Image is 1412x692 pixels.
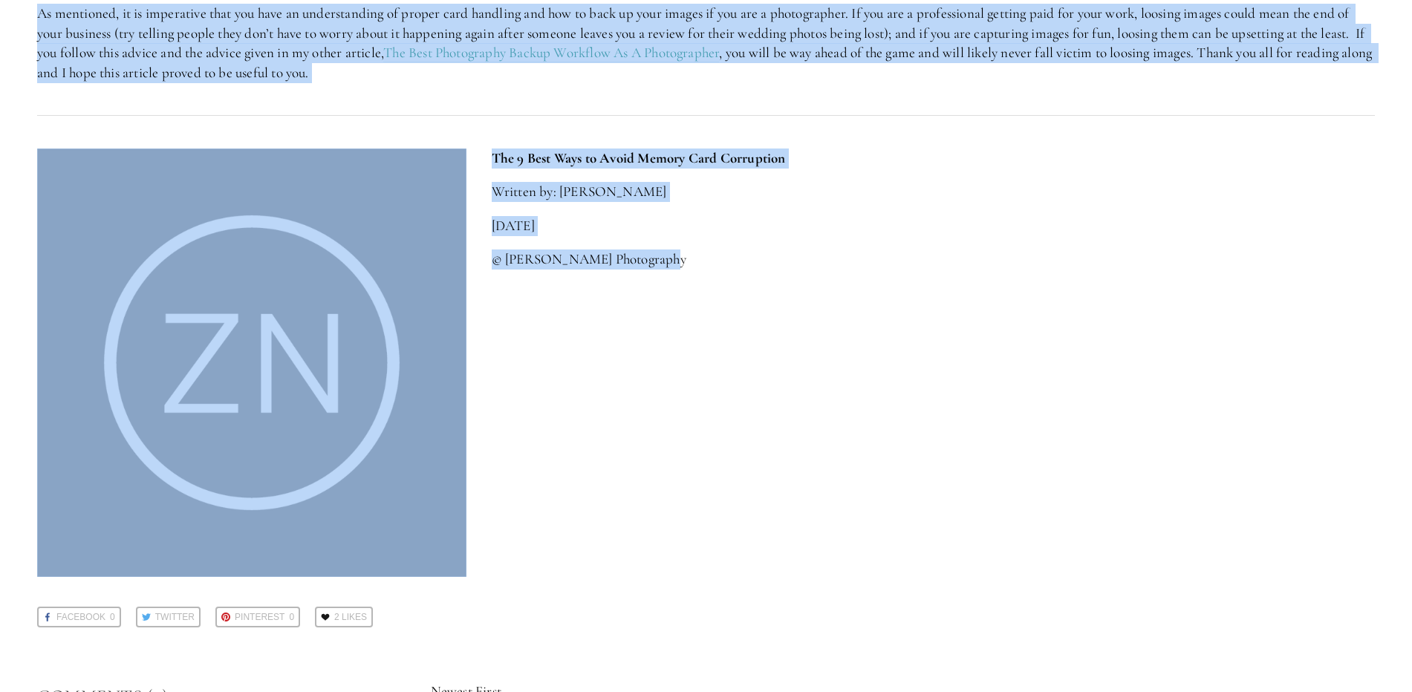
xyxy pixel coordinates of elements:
strong: The 9 Best Ways to Avoid Memory Card Corruption [492,149,786,166]
a: 2 Likes [315,607,373,627]
a: Facebook0 [37,607,121,627]
p: Written by: [PERSON_NAME] [492,182,1375,202]
a: Pinterest0 [215,607,300,627]
span: 2 Likes [334,608,367,626]
p: [DATE] [492,216,1375,236]
a: The Best Photography Backup Workflow As A Photographer [383,44,719,62]
p: As mentioned, it is imperative that you have an understanding of proper card handling and how to ... [37,4,1375,82]
a: Twitter [136,607,201,627]
p: © [PERSON_NAME] Photography [492,249,1375,270]
span: 0 [110,608,115,626]
span: Twitter [155,608,195,626]
span: 0 [289,608,294,626]
span: Facebook [56,608,105,626]
span: Pinterest [235,608,284,626]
